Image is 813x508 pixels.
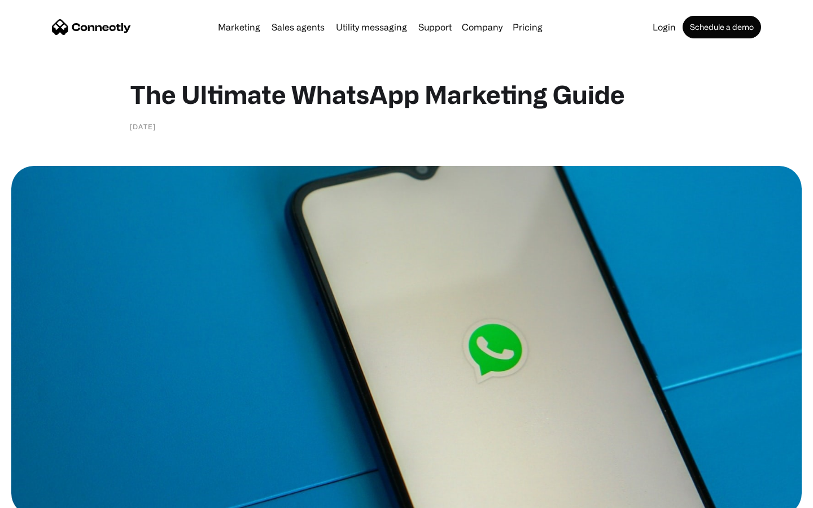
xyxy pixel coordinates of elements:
[213,23,265,32] a: Marketing
[648,23,680,32] a: Login
[462,19,502,35] div: Company
[23,488,68,504] ul: Language list
[267,23,329,32] a: Sales agents
[331,23,412,32] a: Utility messaging
[508,23,547,32] a: Pricing
[414,23,456,32] a: Support
[130,79,683,110] h1: The Ultimate WhatsApp Marketing Guide
[130,121,156,132] div: [DATE]
[11,488,68,504] aside: Language selected: English
[683,16,761,38] a: Schedule a demo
